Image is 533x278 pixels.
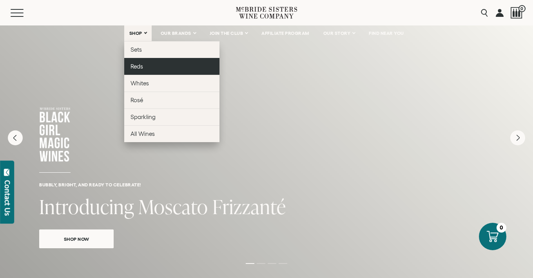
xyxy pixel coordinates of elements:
[124,125,219,142] a: All Wines
[138,193,208,220] span: Moscato
[131,46,142,53] span: Sets
[129,31,143,36] span: SHOP
[4,180,11,216] div: Contact Us
[518,5,526,12] span: 0
[161,31,191,36] span: OUR BRANDS
[210,31,243,36] span: JOIN THE CLUB
[212,193,286,220] span: Frizzanté
[364,25,409,41] a: FIND NEAR YOU
[369,31,404,36] span: FIND NEAR YOU
[50,235,103,244] span: Shop Now
[39,193,134,220] span: Introducing
[124,75,219,92] a: Whites
[39,182,494,187] h6: Bubbly, bright, and ready to celebrate!
[131,80,149,87] span: Whites
[124,41,219,58] a: Sets
[510,130,525,145] button: Next
[124,58,219,75] a: Reds
[124,108,219,125] a: Sparkling
[205,25,253,41] a: JOIN THE CLUB
[131,63,143,70] span: Reds
[131,130,155,137] span: All Wines
[124,25,152,41] a: SHOP
[8,130,23,145] button: Previous
[323,31,351,36] span: OUR STORY
[11,9,39,17] button: Mobile Menu Trigger
[131,97,143,103] span: Rosé
[124,92,219,108] a: Rosé
[318,25,360,41] a: OUR STORY
[131,114,156,120] span: Sparkling
[39,229,114,248] a: Shop Now
[256,25,314,41] a: AFFILIATE PROGRAM
[261,31,309,36] span: AFFILIATE PROGRAM
[156,25,201,41] a: OUR BRANDS
[497,223,506,233] div: 0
